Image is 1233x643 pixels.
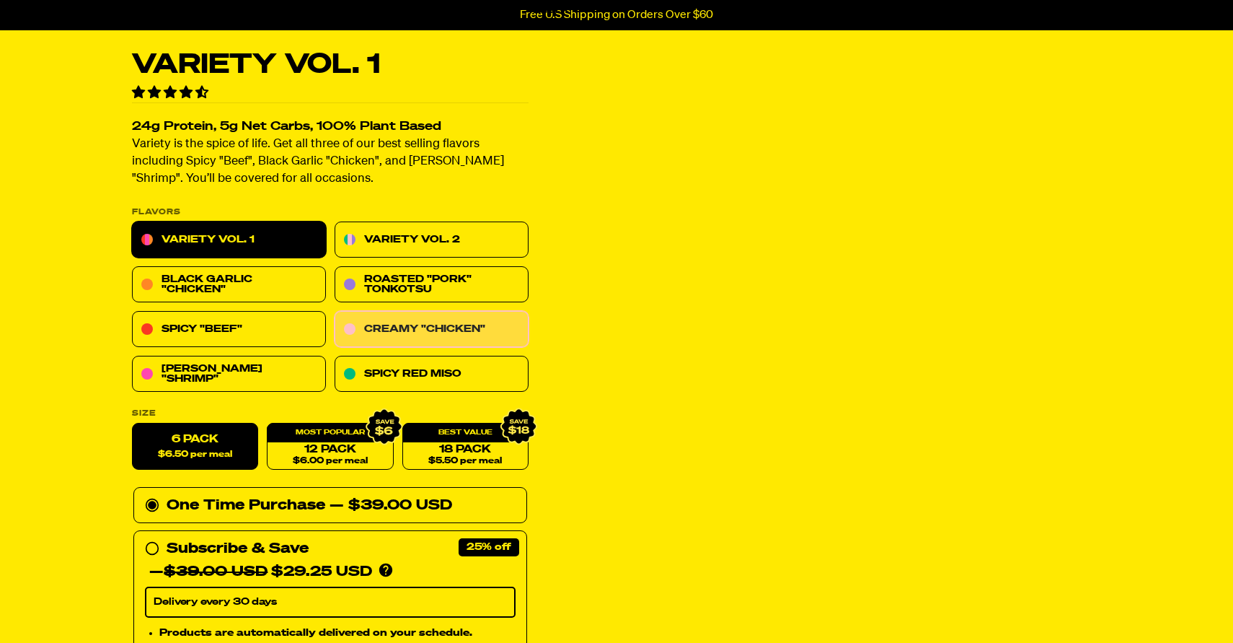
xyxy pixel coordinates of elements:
[335,312,529,348] a: Creamy "Chicken"
[402,424,529,471] a: 18 Pack$5.50 per meal
[132,424,258,471] label: 6 Pack
[267,424,393,471] a: 12 Pack$6.00 per meal
[132,121,529,134] h2: 24g Protein, 5g Net Carbs, 100% Plant Based
[149,561,372,584] div: — $29.25 USD
[335,222,529,258] a: Variety Vol. 2
[132,51,529,79] h1: Variety Vol. 1
[132,410,529,418] label: Size
[335,267,529,303] a: Roasted "Pork" Tonkotsu
[132,87,211,100] span: 4.55 stars
[132,136,529,188] p: Variety is the spice of life. Get all three of our best selling flavors including Spicy "Beef", B...
[167,538,309,561] div: Subscribe & Save
[293,457,368,466] span: $6.00 per meal
[145,587,516,618] select: Subscribe & Save —$39.00 USD$29.25 USD Products are automatically delivered on your schedule. No ...
[335,357,529,393] a: Spicy Red Miso
[158,450,232,460] span: $6.50 per meal
[330,494,452,517] div: — $39.00 USD
[164,565,268,579] del: $39.00 USD
[132,312,326,348] a: Spicy "Beef"
[428,457,502,466] span: $5.50 per meal
[132,209,529,216] p: Flavors
[132,222,326,258] a: Variety Vol. 1
[132,357,326,393] a: [PERSON_NAME] "Shrimp"
[159,625,516,641] li: Products are automatically delivered on your schedule.
[132,267,326,303] a: Black Garlic "Chicken"
[145,494,516,517] div: One Time Purchase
